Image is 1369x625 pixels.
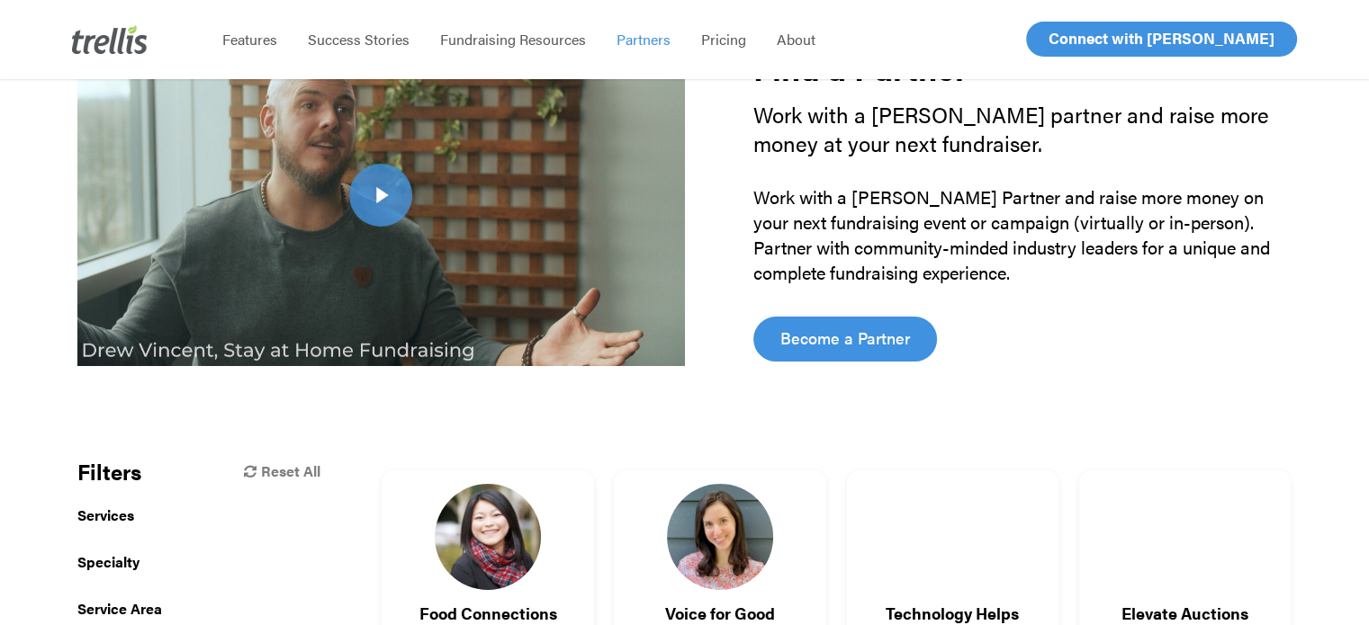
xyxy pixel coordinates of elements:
[686,31,761,49] a: Pricing
[899,484,1005,590] img: Technology Helps - Trellis Partner
[886,602,1019,624] strong: Technology Helps
[222,29,277,49] span: Features
[77,456,141,487] strong: Filters
[72,25,148,54] img: Trellis
[701,29,746,49] span: Pricing
[665,602,775,624] strong: Voice for Good
[601,31,686,49] a: Partners
[761,31,831,49] a: About
[617,29,671,49] span: Partners
[753,184,1292,285] p: Work with a [PERSON_NAME] Partner and raise more money on your next fundraising event or campaign...
[207,31,293,49] a: Features
[1049,27,1274,49] span: Connect with [PERSON_NAME]
[244,460,320,483] a: Reset All
[667,484,773,590] img: Voice for Good - Trellis Partner
[780,326,910,351] span: Become a Partner
[753,100,1292,157] p: Work with a [PERSON_NAME] partner and raise more money at your next fundraiser.
[77,504,320,533] strong: Services
[777,29,815,49] span: About
[440,29,586,49] span: Fundraising Resources
[435,484,541,590] img: Food Connections Consulting Inc. - Trellis Partner
[244,460,320,481] strong: Reset All
[308,29,410,49] span: Success Stories
[753,317,937,362] a: Become a Partner
[77,551,320,580] strong: Specialty
[425,31,601,49] a: Fundraising Resources
[1026,22,1297,57] a: Connect with [PERSON_NAME]
[293,31,425,49] a: Success Stories
[1121,602,1248,624] strong: Elevate Auctions
[1132,484,1238,590] img: Elevate Auctions - Trellis Partner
